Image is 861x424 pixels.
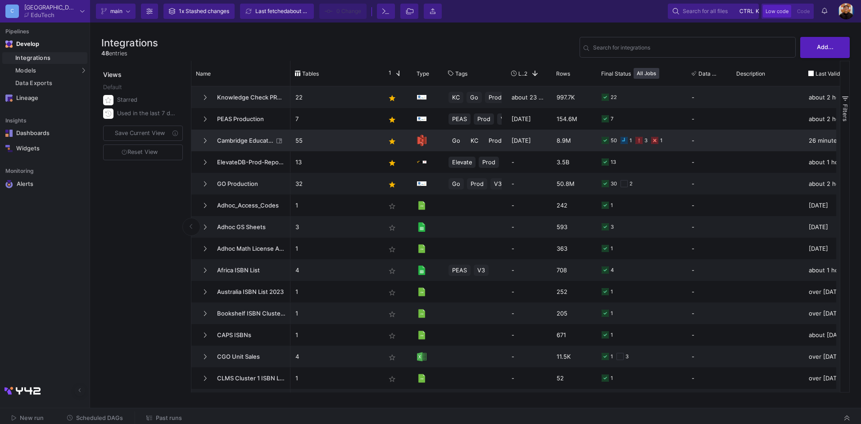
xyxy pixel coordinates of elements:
div: 4 [611,260,614,281]
div: about 1 hour ago [804,151,858,173]
span: Rows [556,70,570,77]
span: KC [452,87,460,108]
div: 997.7K [552,86,597,108]
span: Go [470,87,478,108]
div: about 2 hours ago [804,86,858,108]
img: [Legacy] CSV [417,244,426,253]
img: Navigation icon [5,130,13,137]
img: [Legacy] MySQL on RDS [417,95,426,99]
div: 708 [552,259,597,281]
div: - [692,217,727,237]
p: 55 [295,130,376,151]
p: 32 [295,173,376,194]
span: k [756,6,759,17]
div: 363 [552,238,597,259]
div: - [692,108,727,129]
span: Elevate [452,152,472,173]
button: Save Current View [103,126,183,141]
img: Navigation icon [5,41,13,48]
div: 205 [552,302,597,324]
span: Prod [471,173,484,194]
div: Views [101,61,186,79]
button: Used in the last 7 days [101,107,185,120]
p: 4 [295,260,376,281]
span: Adhoc Math License Admins [212,238,285,259]
div: [DATE] [507,130,552,151]
span: Prod [489,130,502,151]
div: Dashboards [16,130,75,137]
p: 1 [295,325,376,346]
span: Go [452,130,460,151]
div: Starred [117,93,177,107]
div: 1 [611,195,613,216]
img: [Legacy] Google Sheets [417,222,426,232]
div: 3 [611,217,614,238]
img: [Legacy] CSV [417,309,426,318]
span: 48 [101,50,109,57]
p: 4 [295,346,376,367]
div: 242 [552,194,597,216]
div: about 1 hour ago [804,259,858,281]
span: Africa ISBN List [212,260,285,281]
span: Bookshelf ISBN Cluster 2 [212,303,285,324]
h3: Integrations [101,37,158,49]
span: 2 [524,70,527,77]
p: 1 [295,303,376,324]
div: entries [101,49,158,58]
img: Navigation icon [5,180,13,188]
div: Last fetched [255,5,309,18]
div: - [692,281,727,302]
mat-icon: star [387,114,398,125]
mat-icon: star_border [387,330,398,341]
button: main [96,4,136,19]
div: Final Status [601,63,674,84]
div: - [692,152,727,172]
img: [Legacy] CSV [417,201,426,210]
span: V3 [477,260,485,281]
span: CGO Unit Sales [212,346,285,367]
span: Data Tests [698,70,719,77]
span: GO Production [212,173,285,194]
button: Starred [101,93,185,107]
div: - [507,346,552,367]
div: Used in the last 7 days [117,107,177,120]
span: PEAS [452,260,467,281]
img: [Legacy] CSV [417,287,426,297]
div: [DATE] [804,216,858,238]
div: - [507,194,552,216]
div: 50.8M [552,173,597,194]
div: 154.6M [552,108,597,130]
div: [GEOGRAPHIC_DATA] [24,5,77,10]
div: - [692,173,727,194]
button: All Jobs [634,68,659,79]
div: - [507,151,552,173]
div: 1 [611,303,613,324]
div: 1 [611,281,613,302]
div: 3.5B [552,151,597,173]
div: 1 [611,325,613,346]
div: - [507,367,552,389]
div: 1 [660,130,662,151]
span: Last Valid Job [816,70,845,77]
mat-icon: star_border [387,309,398,320]
span: Tags [455,70,467,77]
mat-icon: star [387,179,398,190]
span: Knowledge Check PROD DB [212,87,285,108]
mat-icon: star [387,93,398,104]
mat-icon: star_border [387,201,398,212]
div: 13 [611,152,616,173]
div: 1 [611,346,613,367]
mat-icon: star_border [387,266,398,276]
div: over [DATE] [804,302,858,324]
a: Navigation iconDashboards [2,126,87,140]
p: 1 [295,281,376,302]
div: Lineage [16,95,75,102]
mat-icon: star_border [387,222,398,233]
p: 7 [295,108,376,130]
img: bg52tvgs8dxfpOhHYAd0g09LCcAxm85PnUXHwHyc.png [838,3,854,19]
a: Navigation iconAlerts [2,176,87,192]
div: - [692,238,727,259]
img: Amazon S3 [417,135,426,146]
img: [Legacy] MySQL on RDS [417,117,426,121]
span: CAPS ISBNs [212,325,285,346]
